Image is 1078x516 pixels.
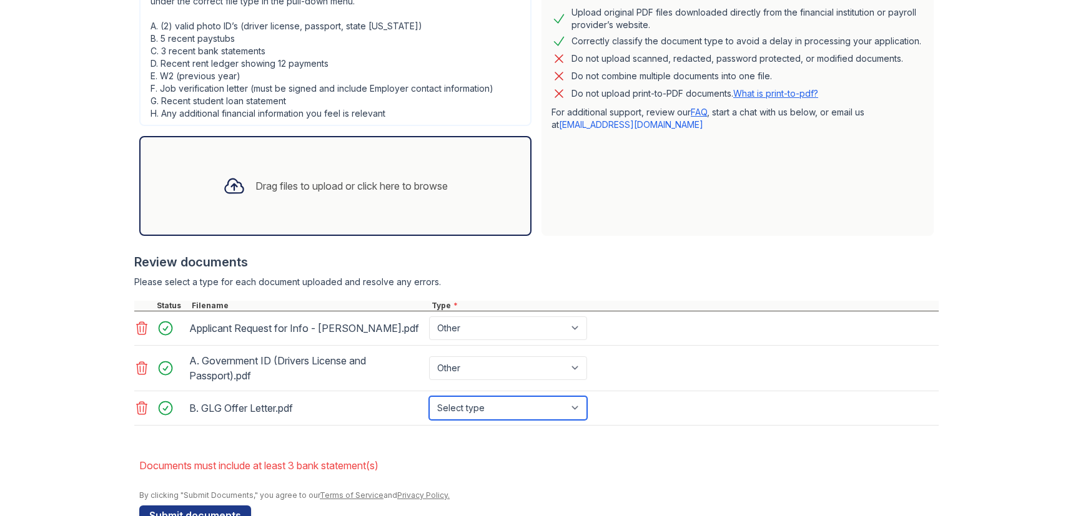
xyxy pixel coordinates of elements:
div: By clicking "Submit Documents," you agree to our and [139,490,939,500]
div: A. Government ID (Drivers License and Passport).pdf [189,351,424,386]
div: Upload original PDF files downloaded directly from the financial institution or payroll provider’... [571,6,924,31]
div: Applicant Request for Info - [PERSON_NAME].pdf [189,318,424,338]
p: Do not upload print-to-PDF documents. [571,87,818,100]
a: Privacy Policy. [397,490,450,500]
div: Review documents [134,253,939,271]
div: Do not upload scanned, redacted, password protected, or modified documents. [571,51,903,66]
div: Filename [189,301,429,311]
div: Please select a type for each document uploaded and resolve any errors. [134,276,939,288]
p: For additional support, review our , start a chat with us below, or email us at [551,106,924,131]
li: Documents must include at least 3 bank statement(s) [139,453,939,478]
div: Do not combine multiple documents into one file. [571,69,772,84]
div: Status [154,301,189,311]
a: Terms of Service [320,490,383,500]
div: Drag files to upload or click here to browse [255,178,448,193]
a: FAQ [691,107,707,117]
a: [EMAIL_ADDRESS][DOMAIN_NAME] [559,119,703,130]
div: Correctly classify the document type to avoid a delay in processing your application. [571,34,921,49]
div: B. GLG Offer Letter.pdf [189,398,424,418]
div: Type [429,301,939,311]
a: What is print-to-pdf? [733,88,818,99]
